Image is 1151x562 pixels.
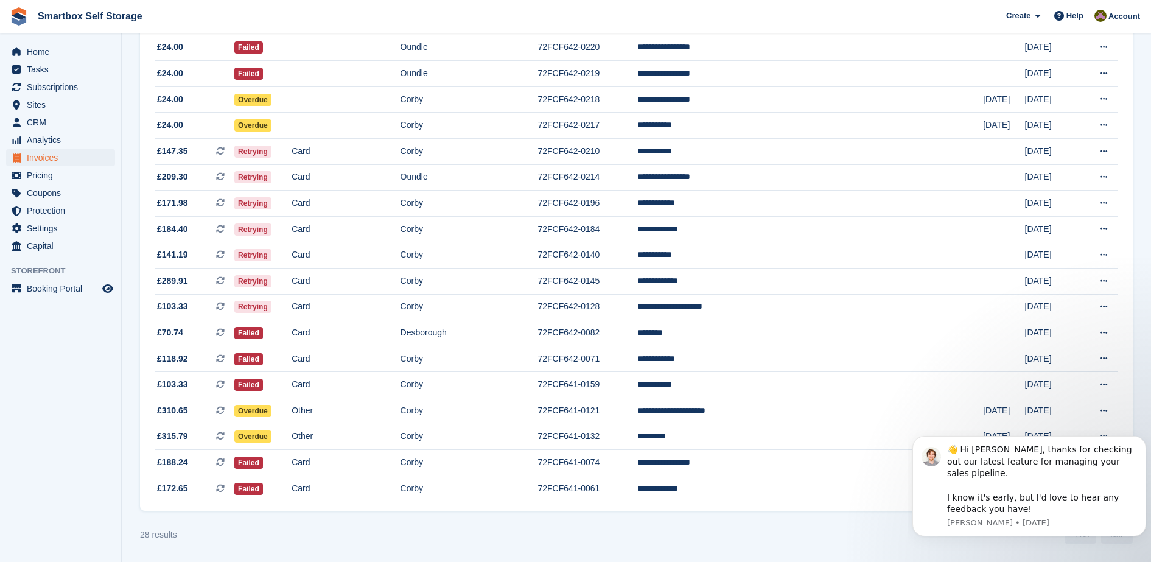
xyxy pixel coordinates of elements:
span: Failed [234,457,263,469]
td: Other [292,398,400,424]
td: Card [292,139,400,165]
td: [DATE] [1025,372,1079,398]
span: Retrying [234,249,271,261]
td: [DATE] [1025,398,1079,424]
td: 72FCF642-0220 [537,35,637,61]
span: CRM [27,114,100,131]
td: [DATE] [1025,268,1079,294]
td: Card [292,191,400,217]
a: menu [6,280,115,297]
td: Corby [401,294,538,320]
td: Oundle [401,35,538,61]
span: Pricing [27,167,100,184]
span: £103.33 [157,300,188,313]
span: Retrying [234,223,271,236]
span: Failed [234,327,263,339]
span: Home [27,43,100,60]
span: Retrying [234,171,271,183]
td: Desborough [401,320,538,346]
td: 72FCF642-0128 [537,294,637,320]
td: 72FCF642-0071 [537,346,637,372]
td: [DATE] [1025,294,1079,320]
span: Sites [27,96,100,113]
td: 72FCF642-0214 [537,164,637,191]
span: Settings [27,220,100,237]
a: Preview store [100,281,115,296]
td: Corby [401,268,538,294]
td: [DATE] [1025,113,1079,139]
td: Corby [401,450,538,476]
td: Card [292,320,400,346]
td: 72FCF641-0159 [537,372,637,398]
span: Overdue [234,119,271,132]
a: menu [6,79,115,96]
td: [DATE] [1025,320,1079,346]
span: £188.24 [157,456,188,469]
td: 72FCF642-0184 [537,216,637,242]
img: Kayleigh Devlin [1094,10,1107,22]
td: [DATE] [983,86,1024,113]
td: Corby [401,398,538,424]
span: Retrying [234,301,271,313]
a: menu [6,202,115,219]
a: menu [6,96,115,113]
span: £171.98 [157,197,188,209]
span: £147.35 [157,145,188,158]
span: Tasks [27,61,100,78]
span: Help [1066,10,1083,22]
td: 72FCF641-0132 [537,424,637,450]
td: [DATE] [1025,346,1079,372]
span: Coupons [27,184,100,202]
span: £310.65 [157,404,188,417]
span: £24.00 [157,41,183,54]
td: 72FCF642-0219 [537,61,637,87]
td: [DATE] [983,398,1024,424]
td: Card [292,476,400,501]
td: Corby [401,139,538,165]
span: Invoices [27,149,100,166]
span: Capital [27,237,100,255]
td: Card [292,216,400,242]
td: Card [292,294,400,320]
span: Failed [234,353,263,365]
td: Corby [401,86,538,113]
a: menu [6,43,115,60]
td: [DATE] [1025,139,1079,165]
td: [DATE] [1025,164,1079,191]
span: Protection [27,202,100,219]
td: Oundle [401,61,538,87]
td: 72FCF642-0210 [537,139,637,165]
span: Overdue [234,94,271,106]
td: [DATE] [1025,61,1079,87]
td: Corby [401,372,538,398]
span: Subscriptions [27,79,100,96]
a: menu [6,149,115,166]
a: menu [6,132,115,149]
span: Failed [234,68,263,80]
td: Corby [401,346,538,372]
span: £118.92 [157,353,188,365]
span: £141.19 [157,248,188,261]
span: £24.00 [157,119,183,132]
td: Other [292,424,400,450]
span: £289.91 [157,275,188,287]
td: Card [292,450,400,476]
td: Oundle [401,164,538,191]
img: stora-icon-8386f47178a22dfd0bd8f6a31ec36ba5ce8667c1dd55bd0f319d3a0aa187defe.svg [10,7,28,26]
td: Corby [401,216,538,242]
td: [DATE] [983,113,1024,139]
span: Account [1108,10,1140,23]
td: Corby [401,191,538,217]
div: 28 results [140,529,177,541]
td: [DATE] [1025,242,1079,269]
span: £103.33 [157,378,188,391]
span: Overdue [234,430,271,443]
td: Corby [401,476,538,501]
td: [DATE] [983,424,1024,450]
span: £172.65 [157,482,188,495]
td: 72FCF642-0196 [537,191,637,217]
